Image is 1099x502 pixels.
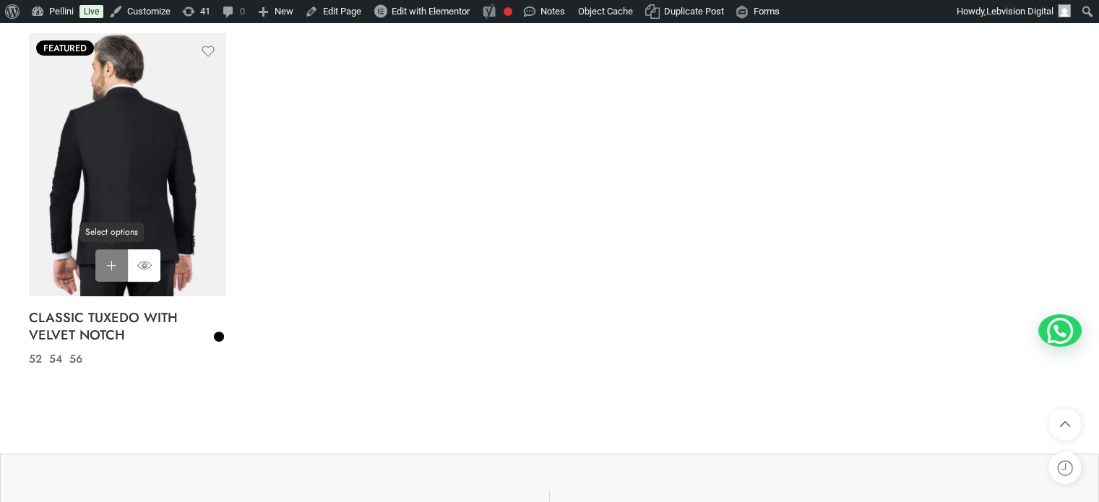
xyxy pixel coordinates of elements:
span: EGP [29,347,56,368]
span: Select options [79,222,144,242]
a: Select options for “CLASSIC TUXEDO WITH VELVET NOTCH” [95,249,128,282]
a: Black [212,330,225,343]
div: Focus keyphrase not set [504,7,512,16]
a: Live [79,5,103,18]
a: QUICK SHOP [128,249,160,282]
bdi: 21,000.00 [29,347,123,368]
span: Featured [36,40,94,56]
a: 52 [25,351,46,368]
span: Edit with Elementor [392,6,470,17]
a: 54 [46,351,66,368]
a: 56 [66,351,86,368]
span: Lebvision Digital [986,6,1053,17]
a: CLASSIC TUXEDO WITH VELVET NOTCH [29,303,226,350]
